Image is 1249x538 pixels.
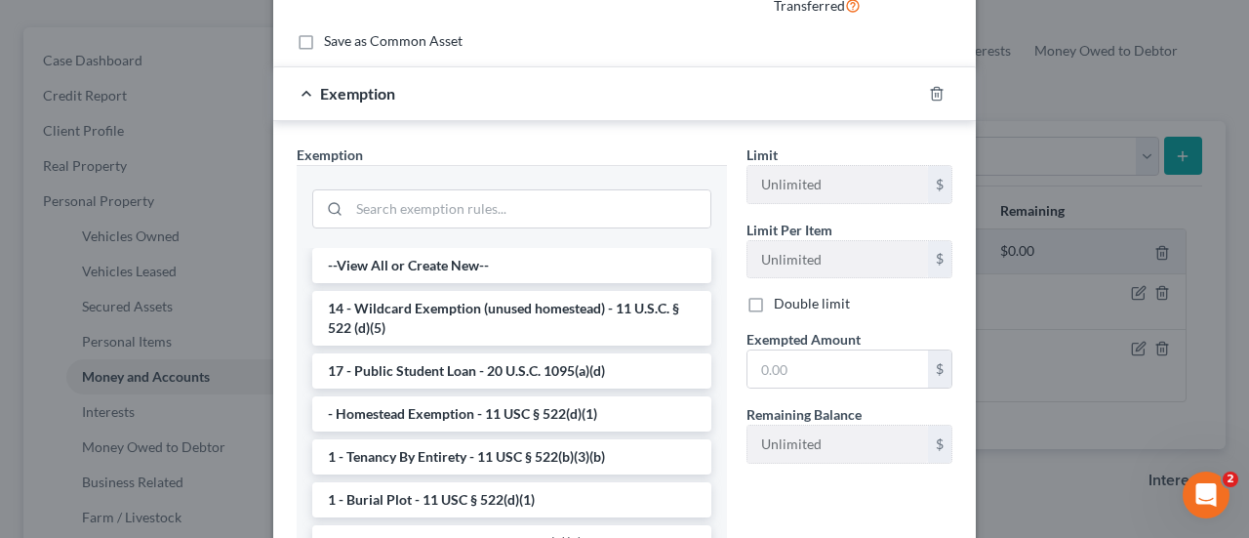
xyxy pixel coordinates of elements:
[312,439,711,475] li: 1 - Tenancy By Entirety - 11 USC § 522(b)(3)(b)
[774,294,850,313] label: Double limit
[746,146,778,163] span: Limit
[324,31,463,51] label: Save as Common Asset
[312,482,711,517] li: 1 - Burial Plot - 11 USC § 522(d)(1)
[747,426,928,463] input: --
[747,351,928,388] input: 0.00
[349,190,710,228] input: Search exemption rules...
[928,426,951,463] div: $
[1223,472,1238,487] span: 2
[928,241,951,278] div: $
[747,241,928,278] input: --
[312,396,711,432] li: - Homestead Exemption - 11 USC § 522(d)(1)
[312,248,711,283] li: --View All or Create New--
[320,84,395,103] span: Exemption
[746,404,862,425] label: Remaining Balance
[928,166,951,203] div: $
[746,331,861,348] span: Exempted Amount
[746,220,832,240] label: Limit Per Item
[928,351,951,388] div: $
[312,353,711,389] li: 17 - Public Student Loan - 20 U.S.C. 1095(a)(d)
[312,291,711,346] li: 14 - Wildcard Exemption (unused homestead) - 11 U.S.C. § 522 (d)(5)
[297,146,363,163] span: Exemption
[1183,472,1229,518] iframe: Intercom live chat
[747,166,928,203] input: --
